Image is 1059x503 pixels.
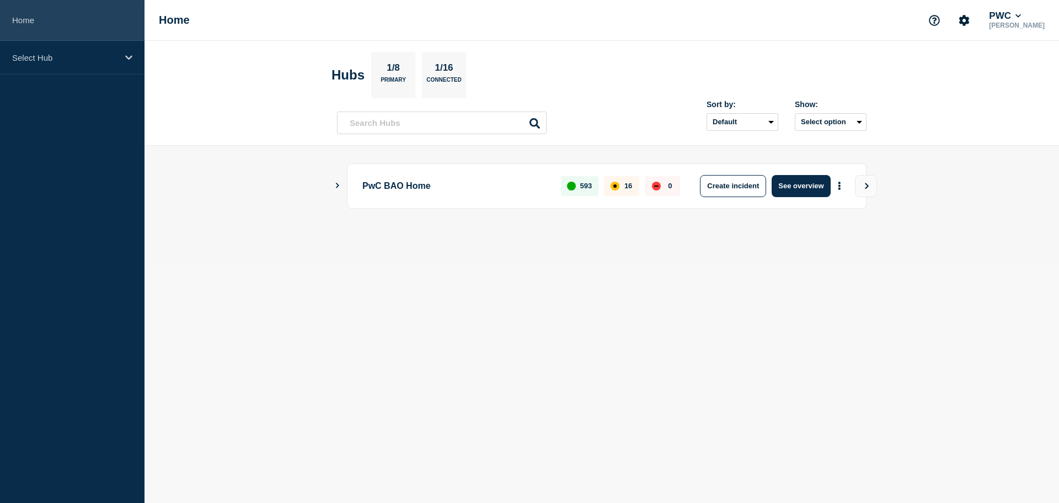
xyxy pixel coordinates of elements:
[362,175,548,197] p: PwC BAO Home
[953,9,976,32] button: Account settings
[652,182,661,190] div: down
[431,62,457,77] p: 1/16
[707,100,778,109] div: Sort by:
[707,113,778,131] select: Sort by
[331,67,365,83] h2: Hubs
[668,182,672,190] p: 0
[426,77,461,88] p: Connected
[335,182,340,190] button: Show Connected Hubs
[923,9,946,32] button: Support
[567,182,576,190] div: up
[12,53,118,62] p: Select Hub
[580,182,592,190] p: 593
[159,14,190,27] h1: Home
[987,22,1047,29] p: [PERSON_NAME]
[987,10,1023,22] button: PWC
[383,62,404,77] p: 1/8
[381,77,406,88] p: Primary
[855,175,877,197] button: View
[337,112,547,134] input: Search Hubs
[700,175,766,197] button: Create incident
[611,182,619,190] div: affected
[832,176,847,196] button: More actions
[795,113,867,131] button: Select option
[624,182,632,190] p: 16
[795,100,867,109] div: Show:
[772,175,830,197] button: See overview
